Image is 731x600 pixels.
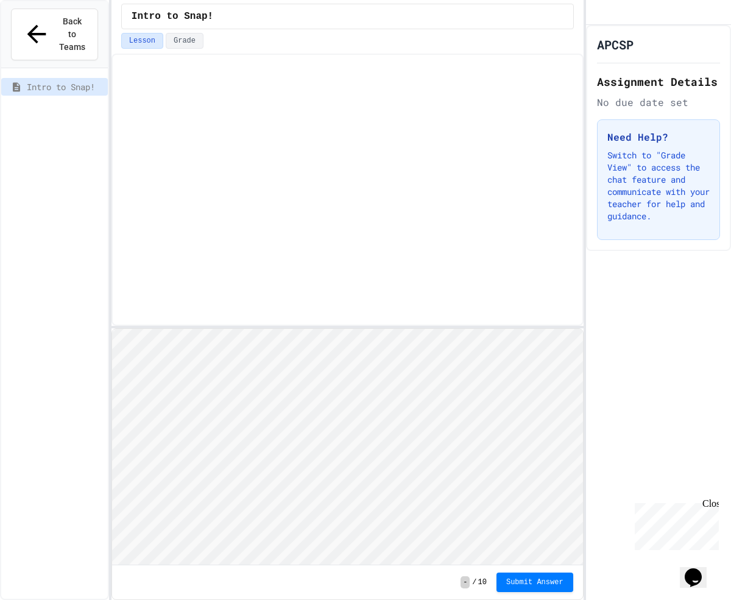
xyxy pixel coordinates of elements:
h3: Need Help? [607,130,710,144]
span: Submit Answer [506,577,563,587]
div: No due date set [597,95,720,110]
iframe: chat widget [680,551,719,588]
span: 10 [478,577,487,587]
button: Back to Teams [11,9,98,60]
button: Submit Answer [496,573,573,592]
iframe: chat widget [630,498,719,550]
span: Back to Teams [58,15,87,54]
button: Grade [166,33,203,49]
div: Chat with us now!Close [5,5,84,77]
p: Switch to "Grade View" to access the chat feature and communicate with your teacher for help and ... [607,149,710,222]
span: Intro to Snap! [132,9,213,24]
h1: APCSP [597,36,634,53]
iframe: Snap! Programming Environment [112,329,583,565]
span: Intro to Snap! [27,80,103,93]
h2: Assignment Details [597,73,720,90]
span: / [472,577,476,587]
span: - [461,576,470,588]
button: Lesson [121,33,163,49]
